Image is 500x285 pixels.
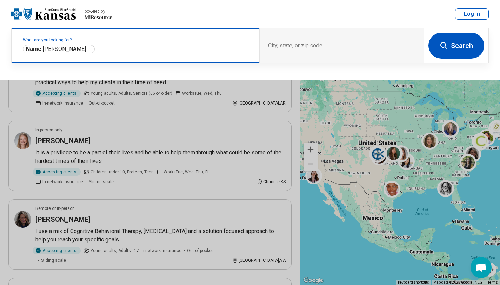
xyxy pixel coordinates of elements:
button: CHELSEA LEARY [87,47,92,51]
div: Open chat [471,257,492,278]
div: powered by [85,8,112,14]
div: CHELSEA LEARY [23,45,95,53]
img: Blue Cross Blue Shield Kansas [11,6,76,22]
button: Search [428,33,484,59]
a: Blue Cross Blue Shield Kansaspowered by [11,6,112,22]
span: [PERSON_NAME] [26,46,86,53]
span: Name: [26,46,43,52]
button: Log In [455,8,489,20]
label: What are you looking for? [23,38,251,42]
